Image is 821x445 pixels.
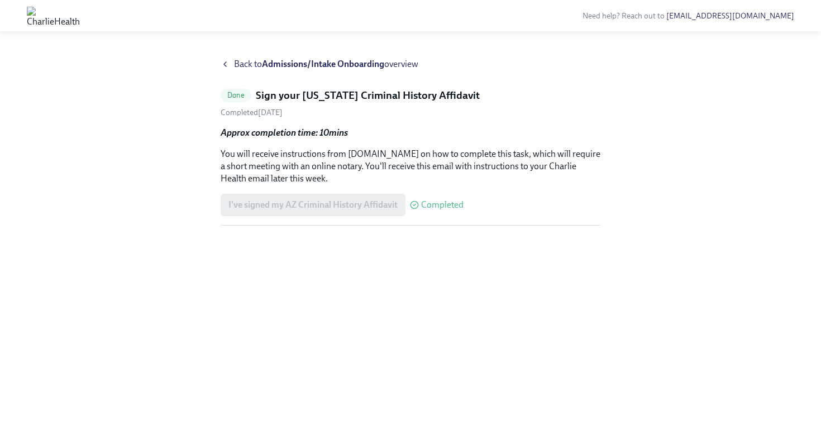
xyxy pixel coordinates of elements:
[221,91,251,99] span: Done
[27,7,80,25] img: CharlieHealth
[421,200,464,209] span: Completed
[221,108,283,117] span: Thursday, October 2nd 2025, 9:40 am
[234,58,418,70] span: Back to overview
[666,11,794,21] a: [EMAIL_ADDRESS][DOMAIN_NAME]
[221,58,600,70] a: Back toAdmissions/Intake Onboardingoverview
[256,88,480,103] h5: Sign your [US_STATE] Criminal History Affidavit
[583,11,794,21] span: Need help? Reach out to
[221,127,348,138] strong: Approx completion time: 10mins
[221,148,600,185] p: You will receive instructions from [DOMAIN_NAME] on how to complete this task, which will require...
[262,59,384,69] strong: Admissions/Intake Onboarding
